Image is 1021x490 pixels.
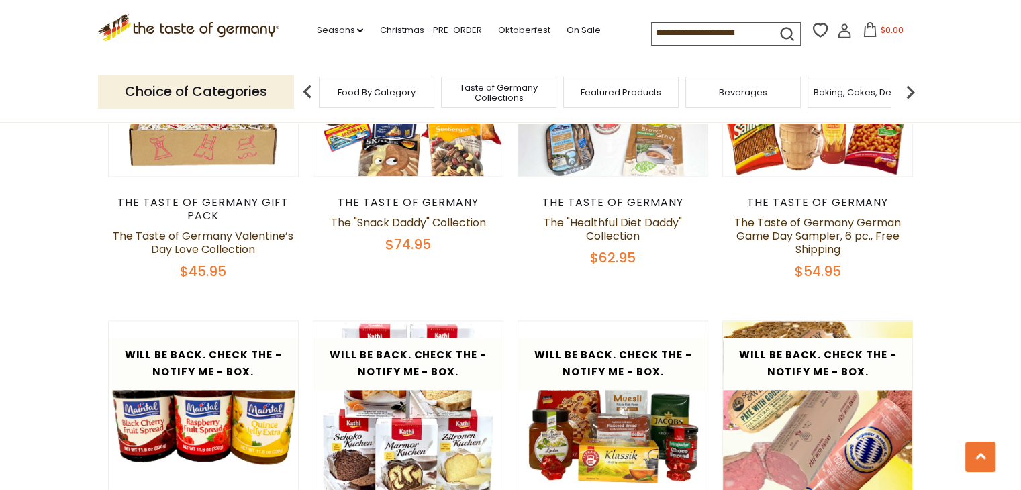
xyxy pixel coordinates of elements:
img: next arrow [897,79,924,105]
a: On Sale [566,23,600,38]
a: Food By Category [338,87,416,97]
a: Seasons [316,23,363,38]
span: $45.95 [180,262,226,281]
a: Baking, Cakes, Desserts [814,87,918,97]
img: previous arrow [294,79,321,105]
p: Choice of Categories [98,75,294,108]
a: Christmas - PRE-ORDER [379,23,481,38]
span: $54.95 [795,262,841,281]
div: The Taste of Germany [722,196,914,209]
span: $74.95 [385,235,431,254]
span: $62.95 [590,248,636,267]
a: The "Snack Daddy" Collection [330,215,485,230]
div: The Taste of Germany [313,196,504,209]
button: $0.00 [855,22,912,42]
div: The Taste of Germany Gift Pack [108,196,299,223]
div: The Taste of Germany [518,196,709,209]
span: $0.00 [880,24,903,36]
a: Beverages [719,87,767,97]
a: Taste of Germany Collections [445,83,552,103]
a: Featured Products [581,87,661,97]
a: The "Healthful Diet Daddy" Collection [544,215,682,244]
a: The Taste of Germany German Game Day Sampler, 6 pc., Free Shipping [734,215,901,257]
a: The Taste of Germany Valentine’s Day Love Collection [113,228,293,257]
a: Oktoberfest [497,23,550,38]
